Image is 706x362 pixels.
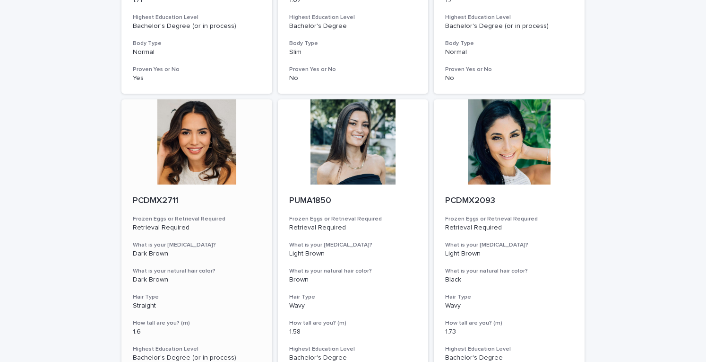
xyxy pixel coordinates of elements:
p: Retrieval Required [133,224,261,232]
h3: Hair Type [289,293,417,301]
p: Bachelor's Degree [445,354,573,362]
p: 1.6 [133,328,261,336]
h3: Frozen Eggs or Retrieval Required [289,215,417,223]
p: PUMA1850 [289,196,417,206]
h3: Body Type [133,40,261,47]
h3: Highest Education Level [289,345,417,353]
h3: What is your natural hair color? [289,267,417,275]
h3: Frozen Eggs or Retrieval Required [133,215,261,223]
p: PCDMX2711 [133,196,261,206]
h3: What is your [MEDICAL_DATA]? [445,241,573,249]
p: Black [445,276,573,284]
h3: Body Type [445,40,573,47]
h3: What is your natural hair color? [133,267,261,275]
p: Light Brown [289,250,417,258]
p: Yes [133,74,261,82]
p: Dark Brown [133,250,261,258]
p: Wavy [289,302,417,310]
h3: Highest Education Level [289,14,417,21]
p: Bachelor's Degree (or in process) [445,22,573,30]
p: No [289,74,417,82]
p: Brown [289,276,417,284]
p: Retrieval Required [445,224,573,232]
h3: What is your [MEDICAL_DATA]? [133,241,261,249]
p: No [445,74,573,82]
p: Light Brown [445,250,573,258]
p: Wavy [445,302,573,310]
p: Bachelor's Degree [289,354,417,362]
h3: What is your [MEDICAL_DATA]? [289,241,417,249]
h3: How tall are you? (m) [133,319,261,327]
p: Slim [289,48,417,56]
h3: Body Type [289,40,417,47]
h3: Highest Education Level [445,14,573,21]
h3: How tall are you? (m) [289,319,417,327]
h3: Frozen Eggs or Retrieval Required [445,215,573,223]
p: Bachelor's Degree (or in process) [133,22,261,30]
p: PCDMX2093 [445,196,573,206]
p: Normal [445,48,573,56]
p: Bachelor's Degree [289,22,417,30]
p: Retrieval Required [289,224,417,232]
p: 1.73 [445,328,573,336]
h3: What is your natural hair color? [445,267,573,275]
h3: Hair Type [133,293,261,301]
p: Normal [133,48,261,56]
p: Straight [133,302,261,310]
h3: Proven Yes or No [445,66,573,73]
h3: How tall are you? (m) [445,319,573,327]
h3: Highest Education Level [133,14,261,21]
p: 1.58 [289,328,417,336]
h3: Proven Yes or No [133,66,261,73]
p: Bachelor's Degree (or in process) [133,354,261,362]
p: Dark Brown [133,276,261,284]
h3: Proven Yes or No [289,66,417,73]
h3: Highest Education Level [445,345,573,353]
h3: Highest Education Level [133,345,261,353]
h3: Hair Type [445,293,573,301]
